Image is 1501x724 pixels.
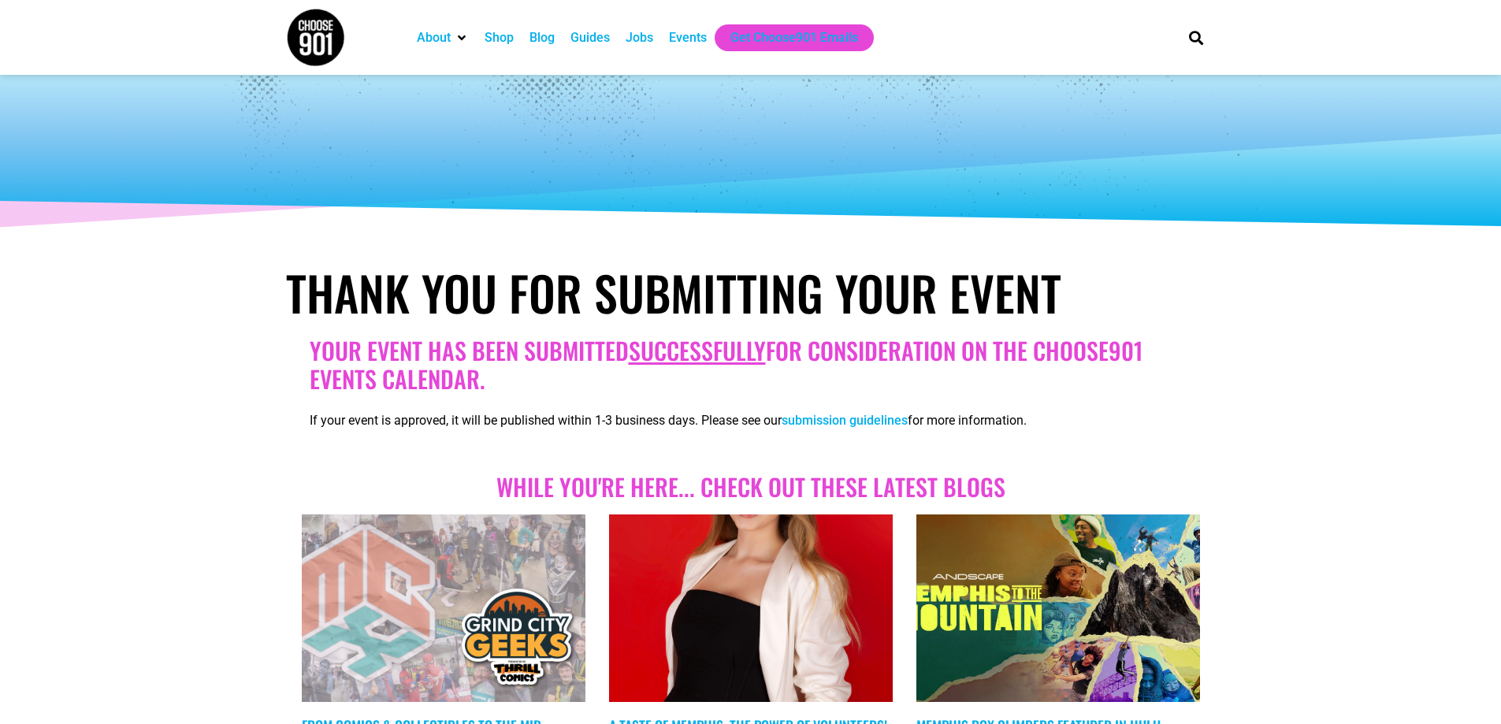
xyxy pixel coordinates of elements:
[409,24,477,51] div: About
[570,28,610,47] a: Guides
[417,28,451,47] a: About
[409,24,1162,51] nav: Main nav
[730,28,858,47] a: Get Choose901 Emails
[669,28,707,47] a: Events
[302,514,585,702] a: Cosplayers in various costumes pose at a Creator Focused Convention. Two large logos overlay the ...
[782,413,908,428] a: submission guidelines
[626,28,653,47] a: Jobs
[286,264,1216,321] h1: Thank You for Submitting Your Event
[529,28,555,47] a: Blog
[629,332,766,368] u: successfully
[310,473,1192,501] h2: While you're here... Check out these Latest blogs
[1183,24,1209,50] div: Search
[310,336,1192,393] h2: Your Event has been submitted for consideration on the Choose901 events calendar.
[285,514,600,703] img: Cosplayers in various costumes pose at a Creator Focused Convention. Two large logos overlay the ...
[485,28,514,47] a: Shop
[310,413,1027,428] span: If your event is approved, it will be published within 1-3 business days. Please see our for more...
